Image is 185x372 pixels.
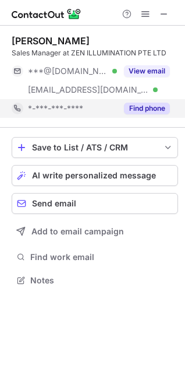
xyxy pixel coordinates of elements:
span: Send email [32,199,76,208]
img: ContactOut v5.3.10 [12,7,81,21]
button: Reveal Button [124,103,170,114]
button: Find work email [12,249,178,265]
button: Send email [12,193,178,214]
span: Notes [30,275,173,286]
button: Notes [12,272,178,289]
div: Sales Manager at ZEN ILLUMINATION PTE LTD [12,48,178,58]
span: Add to email campaign [31,227,124,236]
div: Save to List / ATS / CRM [32,143,158,152]
span: AI write personalized message [32,171,156,180]
button: AI write personalized message [12,165,178,186]
span: ***@[DOMAIN_NAME] [28,66,108,76]
div: [PERSON_NAME] [12,35,90,47]
span: Find work email [30,252,173,262]
button: Add to email campaign [12,221,178,242]
button: save-profile-one-click [12,137,178,158]
button: Reveal Button [124,65,170,77]
span: [EMAIL_ADDRESS][DOMAIN_NAME] [28,85,149,95]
